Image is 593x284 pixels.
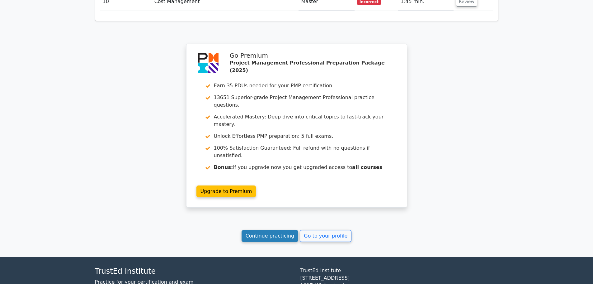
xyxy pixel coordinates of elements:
h4: TrustEd Institute [95,267,293,276]
a: Upgrade to Premium [196,185,256,197]
a: Go to your profile [300,230,351,242]
a: Continue practicing [242,230,299,242]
